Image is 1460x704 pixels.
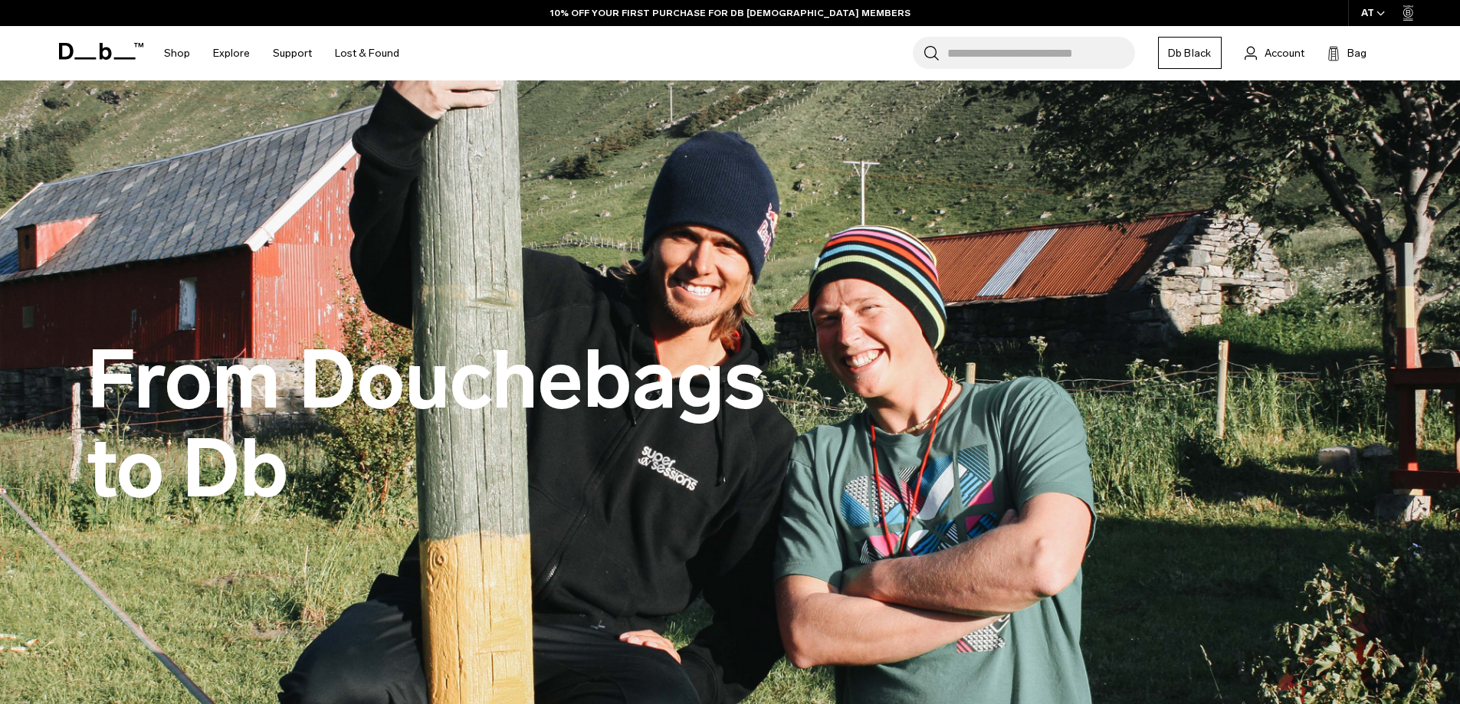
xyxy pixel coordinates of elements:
[273,26,312,80] a: Support
[1245,44,1304,62] a: Account
[1347,45,1366,61] span: Bag
[1327,44,1366,62] button: Bag
[335,26,399,80] a: Lost & Found
[1158,37,1222,69] a: Db Black
[164,26,190,80] a: Shop
[87,336,776,513] h1: From Douchebags to Db
[550,6,910,20] a: 10% OFF YOUR FIRST PURCHASE FOR DB [DEMOGRAPHIC_DATA] MEMBERS
[1265,45,1304,61] span: Account
[213,26,250,80] a: Explore
[153,26,411,80] nav: Main Navigation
